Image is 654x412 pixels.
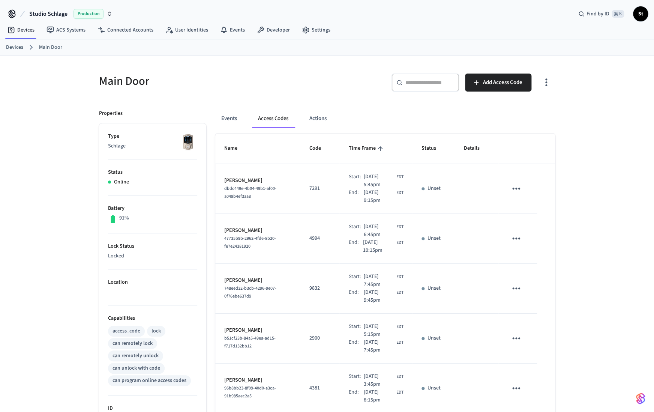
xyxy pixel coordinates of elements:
[224,235,276,250] span: 47735b9b-2962-4fd6-8b20-fe7e24381920
[364,273,403,289] div: America/Montreal
[364,173,403,189] div: America/Montreal
[112,340,153,347] div: can remotely lock
[224,335,276,349] span: b51cf23b-84a5-49ea-ad15-f717d132bb12
[108,142,197,150] p: Schlage
[348,223,363,239] div: Start:
[364,173,395,189] span: [DATE] 5:45pm
[309,384,330,392] p: 4381
[364,338,395,354] span: [DATE] 7:45pm
[224,177,291,185] p: [PERSON_NAME]
[636,392,645,404] img: SeamLogoGradient.69752ec5.svg
[224,285,276,299] span: 748eed32-b3cb-4296-9e07-0f76ebe637d9
[465,74,531,92] button: Add Access Code
[309,284,330,292] p: 9832
[108,278,197,286] p: Location
[39,44,62,51] a: Main Door
[112,327,140,335] div: access_code
[421,143,446,154] span: Status
[112,377,186,385] div: can program online access codes
[572,7,630,21] div: Find by ID⌘ K
[427,284,441,292] p: Unset
[364,388,395,404] span: [DATE] 8:15pm
[364,223,403,239] div: America/Montreal
[348,338,363,354] div: End:
[348,273,363,289] div: Start:
[112,352,159,360] div: can remotely unlock
[224,385,276,399] span: 96b8bb23-8f09-40d0-a3ca-91b985aec2a5
[396,224,403,230] span: EDT
[99,74,322,89] h5: Main Door
[309,334,330,342] p: 2900
[396,174,403,180] span: EDT
[348,143,385,154] span: Time Frame
[396,274,403,280] span: EDT
[364,323,403,338] div: America/Montreal
[364,373,403,388] div: America/Montreal
[99,110,123,117] p: Properties
[364,323,395,338] span: [DATE] 5:15pm
[633,6,648,21] button: St
[108,242,197,250] p: Lock Status
[363,239,395,254] span: [DATE] 10:15pm
[73,9,103,19] span: Production
[348,239,363,254] div: End:
[215,110,243,128] button: Events
[296,23,336,37] a: Settings
[396,339,403,346] span: EDT
[252,110,294,128] button: Access Codes
[303,110,333,128] button: Actions
[364,289,395,304] span: [DATE] 9:45pm
[309,185,330,192] p: 7291
[309,235,330,242] p: 4994
[224,185,276,200] span: dbdc449e-4b04-49b1-af00-a049b4ef3aa8
[364,189,395,204] span: [DATE] 9:15pm
[119,214,129,222] p: 91%
[224,376,291,384] p: [PERSON_NAME]
[159,23,214,37] a: User Identities
[464,143,489,154] span: Details
[427,334,441,342] p: Unset
[108,132,197,140] p: Type
[348,189,363,204] div: End:
[396,289,403,296] span: EDT
[40,23,91,37] a: ACS Systems
[309,143,330,154] span: Code
[151,327,161,335] div: lock
[612,10,624,18] span: ⌘ K
[348,373,363,388] div: Start:
[427,185,441,192] p: Unset
[634,7,647,21] span: St
[91,23,159,37] a: Connected Accounts
[215,110,555,128] div: ant example
[396,239,403,246] span: EDT
[214,23,251,37] a: Events
[224,326,291,334] p: [PERSON_NAME]
[108,314,197,322] p: Capabilities
[251,23,296,37] a: Developer
[364,223,395,239] span: [DATE] 6:45pm
[427,235,441,242] p: Unset
[108,204,197,212] p: Battery
[396,373,403,380] span: EDT
[364,289,403,304] div: America/Montreal
[29,9,67,18] span: Studio Schlage
[108,252,197,260] p: Locked
[348,289,363,304] div: End:
[348,388,363,404] div: End:
[108,168,197,176] p: Status
[178,132,197,151] img: Schlage Sense Smart Deadbolt with Camelot Trim, Front
[224,277,291,284] p: [PERSON_NAME]
[363,239,403,254] div: America/Montreal
[586,10,609,18] span: Find by ID
[364,273,395,289] span: [DATE] 7:45pm
[427,384,441,392] p: Unset
[108,288,197,296] p: —
[348,173,363,189] div: Start:
[483,78,522,87] span: Add Access Code
[364,189,403,204] div: America/Montreal
[364,388,403,404] div: America/Montreal
[112,364,160,372] div: can unlock with code
[364,373,395,388] span: [DATE] 3:45pm
[1,23,40,37] a: Devices
[396,389,403,396] span: EDT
